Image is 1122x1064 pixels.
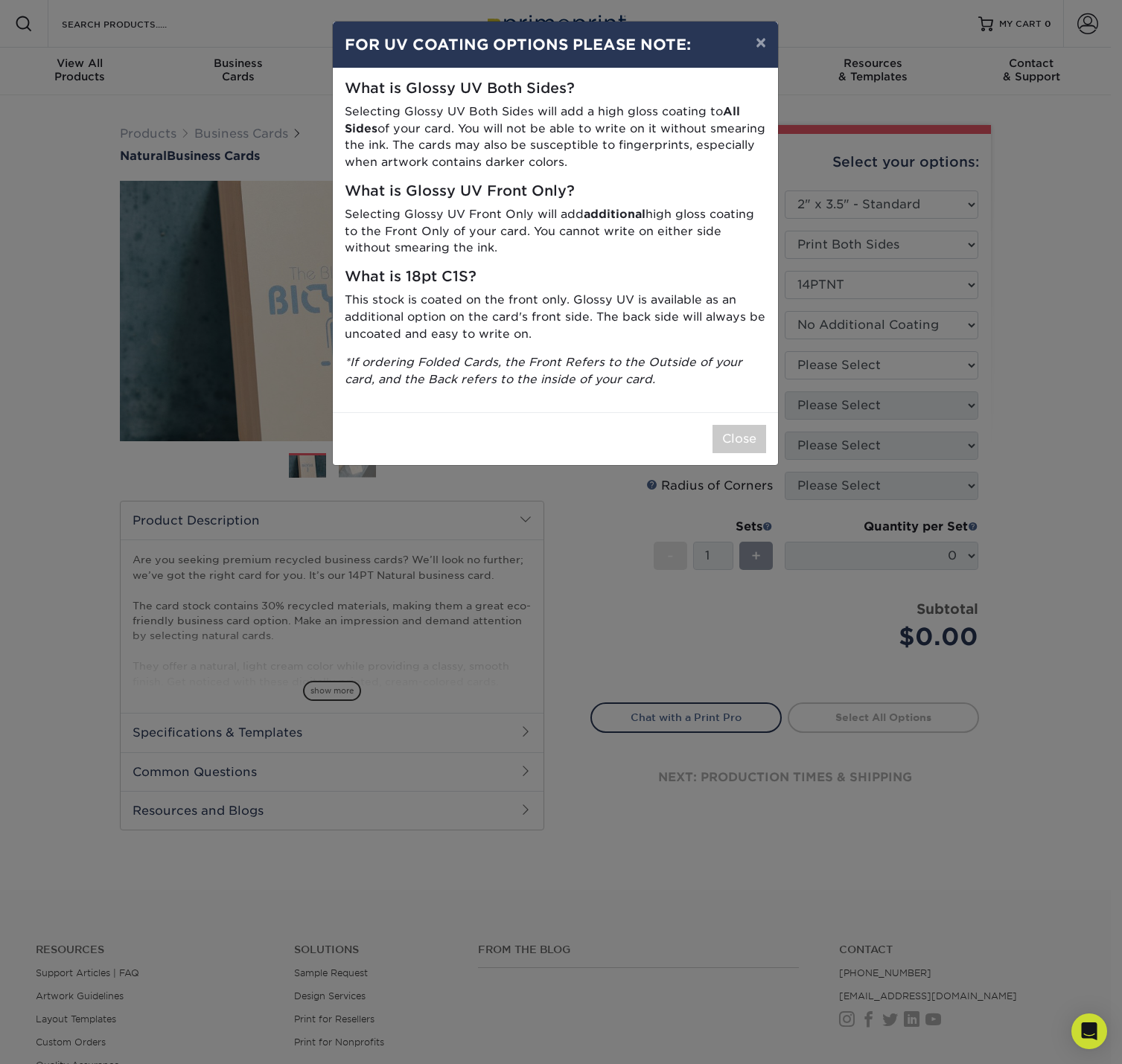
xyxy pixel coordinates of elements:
[584,207,646,221] strong: additional
[744,22,778,63] button: ×
[345,104,740,135] strong: All Sides
[345,292,766,342] p: This stock is coated on the front only. Glossy UV is available as an additional option on the car...
[345,80,766,97] h5: What is Glossy UV Both Sides?
[345,269,766,286] h5: What is 18pt C1S?
[1071,1013,1107,1049] div: Open Intercom Messenger
[345,103,766,171] p: Selecting Glossy UV Both Sides will add a high gloss coating to of your card. You will not be abl...
[713,425,766,453] button: Close
[345,33,766,56] h4: FOR UV COATING OPTIONS PLEASE NOTE:
[345,206,766,257] p: Selecting Glossy UV Front Only will add high gloss coating to the Front Only of your card. You ca...
[345,183,766,200] h5: What is Glossy UV Front Only?
[345,355,742,386] i: *If ordering Folded Cards, the Front Refers to the Outside of your card, and the Back refers to t...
